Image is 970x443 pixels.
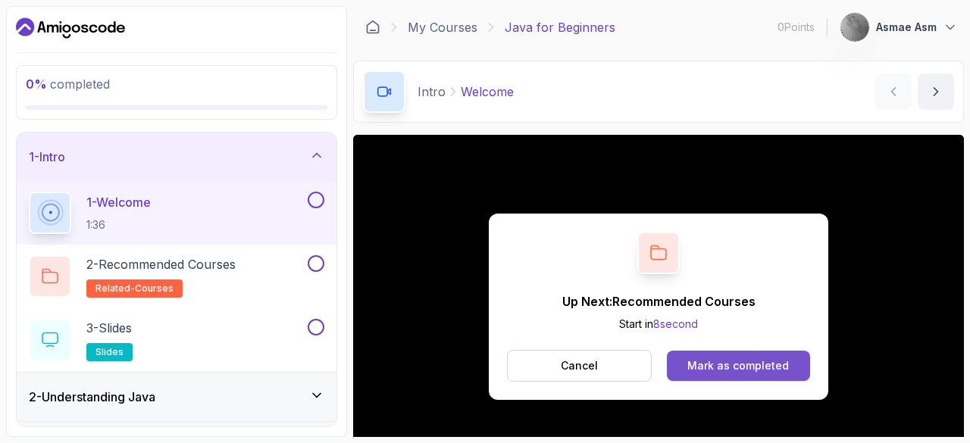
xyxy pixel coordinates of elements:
[95,282,174,295] span: related-courses
[29,192,324,234] button: 1-Welcome1:36
[505,18,615,36] p: Java for Beginners
[86,217,151,232] p: 1:36
[687,358,789,373] div: Mark as completed
[29,148,65,166] h3: 1 - Intro
[561,358,598,373] p: Cancel
[840,12,958,42] button: user profile imageAsmae Asm
[95,346,124,358] span: slides
[778,20,815,35] p: 0 Points
[918,73,954,110] button: next content
[86,193,151,211] p: 1 - Welcome
[17,373,336,421] button: 2-Understanding Java
[29,319,324,361] button: 3-Slidesslides
[876,20,937,35] p: Asmae Asm
[840,13,869,42] img: user profile image
[17,133,336,181] button: 1-Intro
[562,317,756,332] p: Start in
[653,317,698,330] span: 8 second
[418,83,446,101] p: Intro
[29,388,155,406] h3: 2 - Understanding Java
[26,76,110,92] span: completed
[507,350,652,382] button: Cancel
[29,255,324,298] button: 2-Recommended Coursesrelated-courses
[408,18,477,36] a: My Courses
[16,16,125,40] a: Dashboard
[667,351,810,381] button: Mark as completed
[365,20,380,35] a: Dashboard
[86,255,236,273] p: 2 - Recommended Courses
[875,73,912,110] button: previous content
[562,292,756,310] p: Up Next: Recommended Courses
[26,76,47,92] span: 0 %
[86,319,132,337] p: 3 - Slides
[461,83,514,101] p: Welcome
